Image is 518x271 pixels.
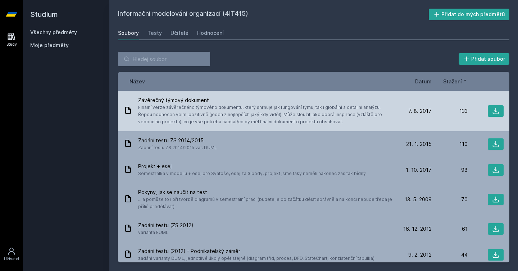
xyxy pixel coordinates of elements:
span: Zadání testu (ZS 2012) [138,222,194,229]
span: 13. 5. 2009 [405,196,432,203]
a: Testy [147,26,162,40]
span: ... a pomůže to i při tvorbě diagramů v semestrální práci (budete je od začátku dělat správně a n... [138,196,393,210]
a: Uživatel [1,243,22,265]
button: Datum [415,78,432,85]
span: Zadání testu ZS 2014/2015 [138,137,217,144]
span: Závěrečný týmový dokument [138,97,393,104]
div: Učitelé [171,29,188,37]
div: 110 [432,141,468,148]
div: Uživatel [4,256,19,262]
span: 9. 2. 2012 [408,251,432,258]
span: varianta EUML [138,229,194,236]
a: Soubory [118,26,139,40]
div: 70 [432,196,468,203]
a: Hodnocení [197,26,224,40]
div: Testy [147,29,162,37]
div: 133 [432,107,468,115]
span: 7. 8. 2017 [408,107,432,115]
button: Stažení [443,78,468,85]
span: 1. 10. 2017 [406,166,432,174]
span: Finální verze závěrečného týmového dokumentu, který shrnuje jak fungování týmu, tak i globální a ... [138,104,393,125]
div: Study [6,42,17,47]
h2: Informační modelování organizací (4IT415) [118,9,429,20]
div: 44 [432,251,468,258]
button: Přidat soubor [459,53,510,65]
span: Zadání testu (2012) - Podnikatelský záměr [138,248,374,255]
span: 21. 1. 2015 [406,141,432,148]
span: Projekt + esej [138,163,366,170]
a: Study [1,29,22,51]
button: Název [129,78,145,85]
button: Přidat do mých předmětů [429,9,510,20]
a: Všechny předměty [30,29,77,35]
span: Pokyny, jak se naučit na test [138,189,393,196]
div: Hodnocení [197,29,224,37]
input: Hledej soubor [118,52,210,66]
span: Zadání testu ZS 2014/2015 var. DUML [138,144,217,151]
div: Soubory [118,29,139,37]
div: 61 [432,225,468,233]
span: Stažení [443,78,462,85]
a: Učitelé [171,26,188,40]
span: zadání varianty DUML, jednotlivé úkoly opět stejné (diagram tříd, proces, DFD, StateChart, konzis... [138,255,374,262]
span: 16. 12. 2012 [403,225,432,233]
span: Semestrálka v modeliu + esej pro Svatoše, esej za 3 body, projekt jsme taky neměli nakonec zas ta... [138,170,366,177]
span: Moje předměty [30,42,69,49]
div: 98 [432,166,468,174]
